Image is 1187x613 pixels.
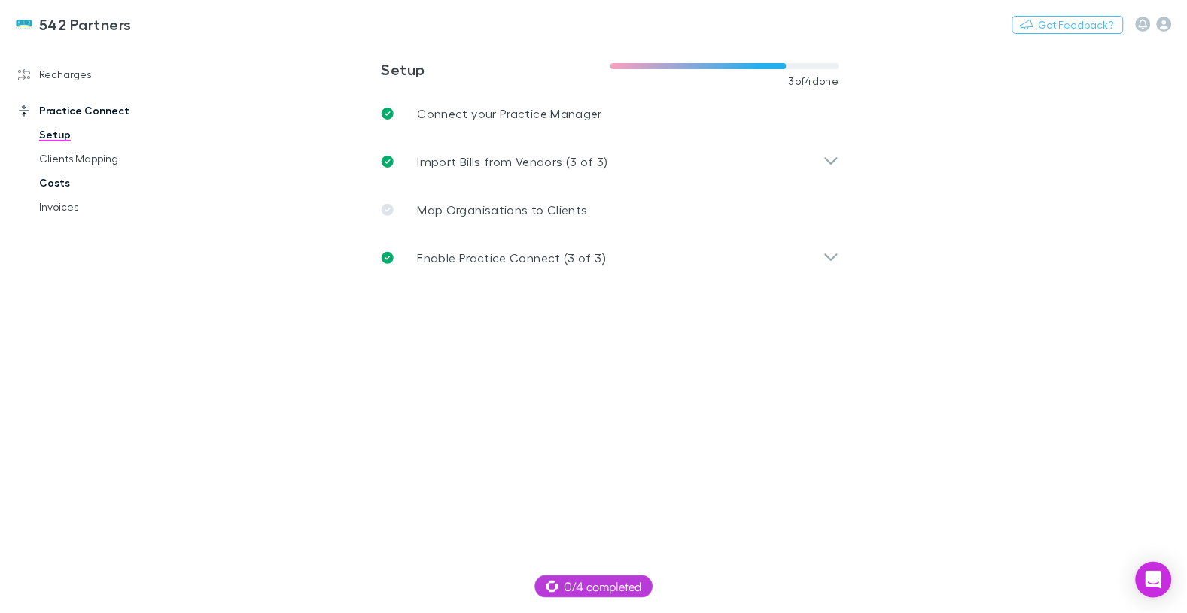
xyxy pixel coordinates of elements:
img: 542 Partners's Logo [15,15,33,33]
a: Invoices [24,195,187,219]
div: Import Bills from Vendors (3 of 3) [370,138,851,186]
a: Clients Mapping [24,147,187,171]
h3: 542 Partners [39,15,132,33]
a: 542 Partners [6,6,141,42]
p: Map Organisations to Clients [418,201,588,219]
button: Got Feedback? [1012,16,1124,34]
a: Costs [24,171,187,195]
a: Setup [24,123,187,147]
div: Enable Practice Connect (3 of 3) [370,234,851,282]
a: Connect your Practice Manager [370,90,851,138]
span: 3 of 4 done [789,75,839,87]
div: Open Intercom Messenger [1136,562,1172,598]
p: Import Bills from Vendors (3 of 3) [418,153,609,171]
p: Enable Practice Connect (3 of 3) [418,249,607,267]
h3: Setup [382,60,610,78]
a: Map Organisations to Clients [370,186,851,234]
a: Recharges [3,62,187,86]
p: Connect your Practice Manager [418,105,603,123]
a: Practice Connect [3,99,187,123]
